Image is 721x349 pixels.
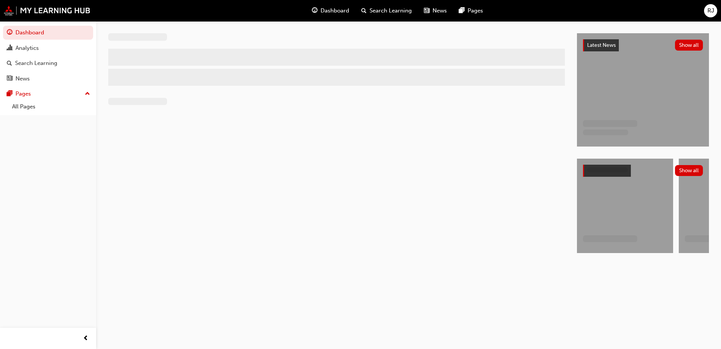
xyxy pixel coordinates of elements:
span: prev-icon [83,334,89,343]
button: RJ [704,4,717,17]
img: mmal [4,6,91,15]
a: Analytics [3,41,93,55]
span: pages-icon [459,6,465,15]
button: Show all [675,40,703,51]
span: guage-icon [312,6,318,15]
a: news-iconNews [418,3,453,19]
span: Latest News [587,42,616,48]
span: Dashboard [321,6,349,15]
span: search-icon [7,60,12,67]
button: Show all [675,165,703,176]
a: News [3,72,93,86]
button: Pages [3,87,93,101]
a: search-iconSearch Learning [355,3,418,19]
a: guage-iconDashboard [306,3,355,19]
span: news-icon [7,76,12,82]
div: Pages [15,90,31,98]
span: pages-icon [7,91,12,97]
span: guage-icon [7,29,12,36]
span: up-icon [85,89,90,99]
a: Latest NewsShow all [583,39,703,51]
span: chart-icon [7,45,12,52]
div: Search Learning [15,59,57,68]
span: search-icon [361,6,367,15]
div: News [15,74,30,83]
span: News [433,6,447,15]
a: Show all [583,165,703,177]
span: Pages [468,6,483,15]
a: pages-iconPages [453,3,489,19]
div: Analytics [15,44,39,53]
span: RJ [707,6,714,15]
a: All Pages [9,101,93,113]
span: Search Learning [370,6,412,15]
a: Dashboard [3,26,93,40]
button: DashboardAnalyticsSearch LearningNews [3,24,93,87]
span: news-icon [424,6,430,15]
a: Search Learning [3,56,93,70]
